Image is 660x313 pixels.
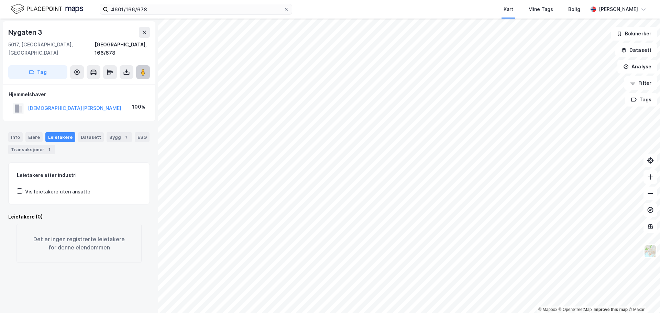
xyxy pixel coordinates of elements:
[11,3,83,15] img: logo.f888ab2527a4732fd821a326f86c7f29.svg
[626,280,660,313] iframe: Chat Widget
[568,5,580,13] div: Bolig
[122,134,129,141] div: 1
[108,4,284,14] input: Søk på adresse, matrikkel, gårdeiere, leietakere eller personer
[8,213,150,221] div: Leietakere (0)
[615,43,657,57] button: Datasett
[8,132,23,142] div: Info
[8,145,55,154] div: Transaksjoner
[9,90,150,99] div: Hjemmelshaver
[626,280,660,313] div: Kontrollprogram for chat
[528,5,553,13] div: Mine Tags
[611,27,657,41] button: Bokmerker
[599,5,638,13] div: [PERSON_NAME]
[8,27,44,38] div: Nygaten 3
[17,171,141,179] div: Leietakere etter industri
[135,132,150,142] div: ESG
[8,41,95,57] div: 5017, [GEOGRAPHIC_DATA], [GEOGRAPHIC_DATA]
[504,5,513,13] div: Kart
[78,132,104,142] div: Datasett
[644,245,657,258] img: Z
[107,132,132,142] div: Bygg
[45,132,75,142] div: Leietakere
[8,65,67,79] button: Tag
[25,132,43,142] div: Eiere
[625,93,657,107] button: Tags
[46,146,53,153] div: 1
[132,103,145,111] div: 100%
[25,188,90,196] div: Vis leietakere uten ansatte
[538,307,557,312] a: Mapbox
[16,224,142,263] div: Det er ingen registrerte leietakere for denne eiendommen
[617,60,657,74] button: Analyse
[95,41,150,57] div: [GEOGRAPHIC_DATA], 166/678
[594,307,628,312] a: Improve this map
[559,307,592,312] a: OpenStreetMap
[624,76,657,90] button: Filter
